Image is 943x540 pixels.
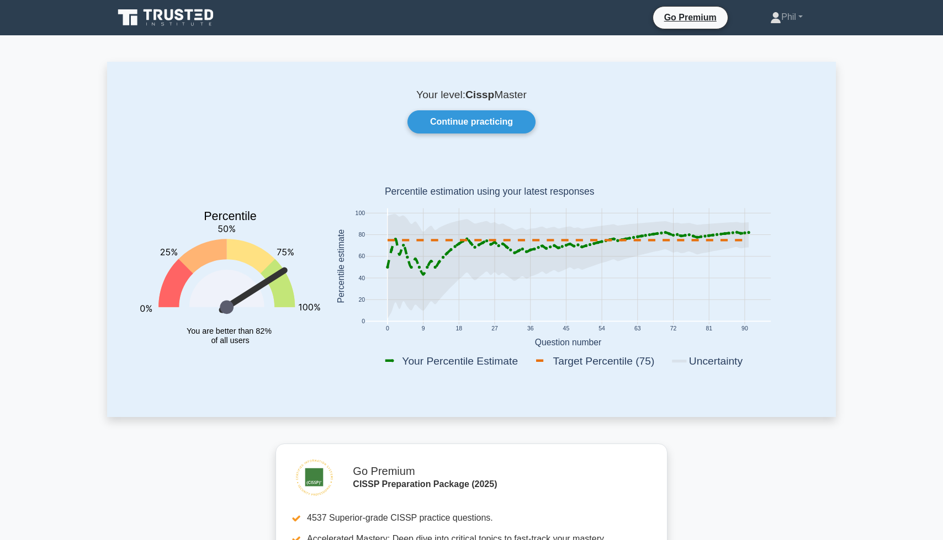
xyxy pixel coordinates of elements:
[744,6,829,28] a: Phil
[187,327,272,335] tspan: You are better than 82%
[598,326,605,332] text: 54
[134,88,809,101] p: Your level: Master
[204,210,257,223] text: Percentile
[358,232,365,238] text: 80
[741,326,748,332] text: 90
[670,326,677,332] text: 72
[706,326,712,332] text: 81
[385,186,595,197] text: Percentile estimation using your latest responses
[491,326,498,332] text: 27
[358,254,365,260] text: 60
[527,326,534,332] text: 36
[362,319,365,325] text: 0
[422,326,425,332] text: 9
[407,110,536,133] a: Continue practicing
[658,10,723,24] a: Go Premium
[356,210,365,216] text: 100
[535,338,602,347] text: Question number
[358,297,365,303] text: 20
[358,275,365,281] text: 40
[634,326,641,332] text: 63
[455,326,462,332] text: 18
[386,326,389,332] text: 0
[465,89,494,100] b: Cissp
[563,326,570,332] text: 45
[336,229,346,303] text: Percentile estimate
[211,336,249,345] tspan: of all users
